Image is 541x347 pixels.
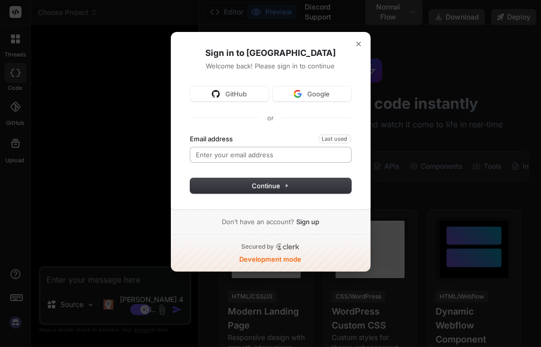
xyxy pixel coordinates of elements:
[190,86,269,101] button: Sign in with GitHubGitHub
[222,217,294,226] span: Don’t have an account?
[308,89,330,98] span: Google
[190,178,351,193] button: Continue
[190,61,351,70] p: Welcome back! Please sign in to continue
[350,35,367,52] button: Close modal
[319,134,351,143] span: Last used
[296,217,319,226] a: Sign up
[252,181,289,190] span: Continue
[276,243,300,250] a: Clerk logo
[241,243,274,251] p: Secured by
[190,147,351,162] input: Enter your email address
[190,47,351,59] h1: Sign in to [GEOGRAPHIC_DATA]
[212,90,220,98] img: Sign in with GitHub
[240,255,302,264] p: Development mode
[294,90,302,98] img: Sign in with Google
[226,89,247,98] span: GitHub
[190,134,233,143] label: Email address
[267,113,274,122] p: or
[273,86,351,101] button: Sign in with GoogleGoogle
